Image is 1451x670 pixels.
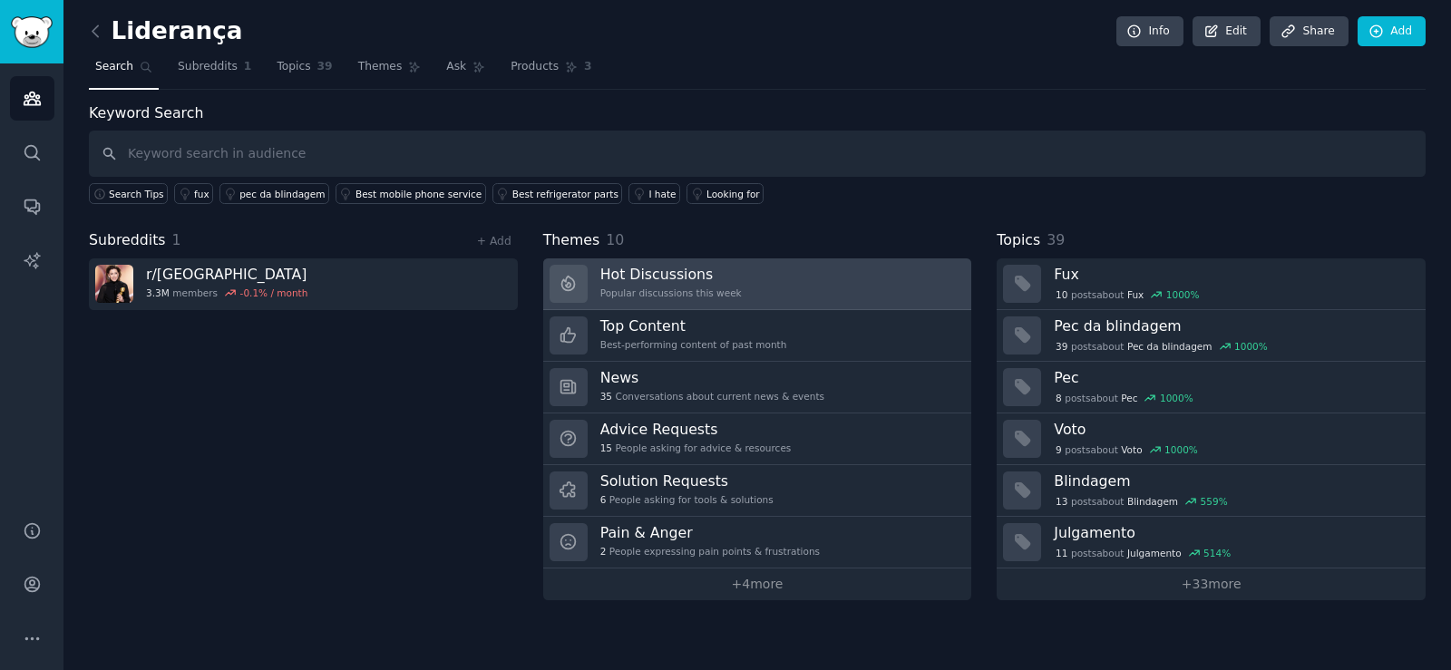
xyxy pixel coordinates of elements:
span: 11 [1056,547,1067,559]
a: Best mobile phone service [336,183,486,204]
div: members [146,286,307,299]
a: +4more [543,568,972,600]
a: Best refrigerator parts [492,183,623,204]
div: -0.1 % / month [240,286,308,299]
a: r/[GEOGRAPHIC_DATA]3.3Mmembers-0.1% / month [89,258,518,310]
div: Conversations about current news & events [600,390,824,403]
div: post s about [1054,442,1199,458]
a: Voto9postsaboutVoto1000% [997,413,1426,465]
div: post s about [1054,286,1201,303]
h3: Top Content [600,316,787,335]
a: Blindagem13postsaboutBlindagem559% [997,465,1426,517]
a: Hot DiscussionsPopular discussions this week [543,258,972,310]
a: Topics39 [270,53,338,90]
h3: Advice Requests [600,420,792,439]
div: Popular discussions this week [600,286,742,299]
h3: r/ [GEOGRAPHIC_DATA] [146,265,307,284]
a: News35Conversations about current news & events [543,362,972,413]
div: 1000 % [1164,443,1198,456]
span: Pec [1121,392,1137,404]
span: 39 [1047,231,1065,248]
span: Julgamento [1127,547,1182,559]
h3: Pec da blindagem [1054,316,1413,335]
span: 10 [1056,288,1067,301]
h2: Liderança [89,17,242,46]
span: 13 [1056,495,1067,508]
a: Looking for [687,183,764,204]
h3: Pec [1054,368,1413,387]
div: People expressing pain points & frustrations [600,545,820,558]
span: 1 [244,59,252,75]
a: Share [1270,16,1348,47]
a: Advice Requests15People asking for advice & resources [543,413,972,465]
span: 35 [600,390,612,403]
button: Search Tips [89,183,168,204]
div: 559 % [1201,495,1228,508]
span: Fux [1127,288,1144,301]
a: Pec da blindagem39postsaboutPec da blindagem1000% [997,310,1426,362]
span: 9 [1056,443,1062,456]
span: 3 [584,59,592,75]
div: People asking for advice & resources [600,442,792,454]
div: Looking for [706,188,760,200]
span: 2 [600,545,607,558]
h3: Fux [1054,265,1413,284]
a: Search [89,53,159,90]
span: Themes [358,59,403,75]
span: 6 [600,493,607,506]
a: Ask [440,53,492,90]
h3: Solution Requests [600,471,774,490]
a: Fux10postsaboutFux1000% [997,258,1426,310]
span: 39 [1056,340,1067,353]
a: fux [174,183,213,204]
a: Solution Requests6People asking for tools & solutions [543,465,972,517]
h3: News [600,368,824,387]
a: Top ContentBest-performing content of past month [543,310,972,362]
a: Themes [352,53,428,90]
span: Search Tips [109,188,164,200]
a: Subreddits1 [171,53,258,90]
div: 1000 % [1234,340,1268,353]
span: 3.3M [146,286,170,299]
h3: Pain & Anger [600,523,820,542]
label: Keyword Search [89,104,203,121]
div: pec da blindagem [239,188,325,200]
img: GummySearch logo [11,16,53,48]
span: Blindagem [1127,495,1178,508]
input: Keyword search in audience [89,131,1426,177]
div: post s about [1054,545,1232,561]
a: Pain & Anger2People expressing pain points & frustrations [543,517,972,568]
a: Edit [1193,16,1261,47]
a: Julgamento11postsaboutJulgamento514% [997,517,1426,568]
span: Products [511,59,559,75]
span: Ask [446,59,466,75]
span: Themes [543,229,600,252]
a: Products3 [504,53,598,90]
span: 15 [600,442,612,454]
div: post s about [1054,390,1194,406]
div: post s about [1054,493,1229,510]
span: Topics [997,229,1040,252]
span: 10 [606,231,624,248]
h3: Hot Discussions [600,265,742,284]
a: Add [1358,16,1426,47]
a: + Add [477,235,511,248]
a: pec da blindagem [219,183,329,204]
span: Subreddits [89,229,166,252]
span: Search [95,59,133,75]
div: 1000 % [1166,288,1200,301]
h3: Voto [1054,420,1413,439]
a: I hate [628,183,680,204]
h3: Blindagem [1054,471,1413,490]
h3: Julgamento [1054,523,1413,542]
div: post s about [1054,338,1269,354]
a: +33more [997,568,1426,600]
div: fux [194,188,209,200]
span: 1 [172,231,181,248]
span: 8 [1056,392,1062,404]
div: 514 % [1203,547,1231,559]
img: brasil [95,265,133,303]
div: Best mobile phone service [355,188,482,200]
div: People asking for tools & solutions [600,493,774,506]
div: Best refrigerator parts [512,188,618,200]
